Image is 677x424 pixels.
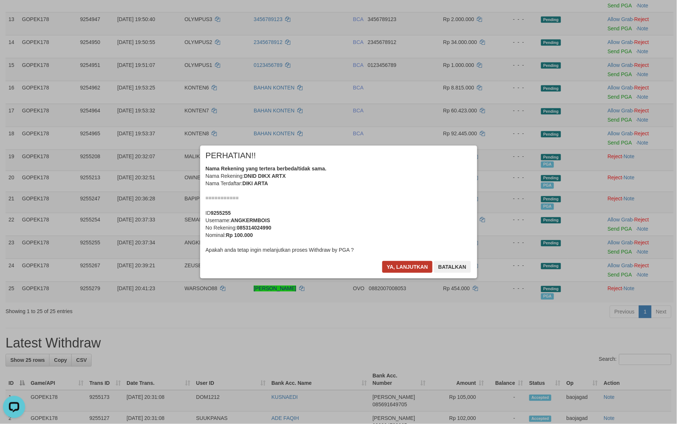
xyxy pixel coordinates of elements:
button: Batalkan [434,261,471,273]
b: 085314024990 [237,225,271,231]
b: ANGKERMBOIS [231,217,270,223]
span: PERHATIAN!! [206,152,256,159]
b: Rp 100.000 [226,232,253,238]
b: DNID DIKX ARTX [244,173,286,179]
b: DIKI ARTA [243,180,268,186]
button: Ya, lanjutkan [382,261,432,273]
div: Nama Rekening: Nama Terdaftar: =========== ID Username: No Rekening: Nominal: Apakah anda tetap i... [206,165,472,254]
button: Open LiveChat chat widget [3,3,25,25]
b: 9255255 [211,210,231,216]
b: Nama Rekening yang tertera berbeda/tidak sama. [206,166,327,172]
